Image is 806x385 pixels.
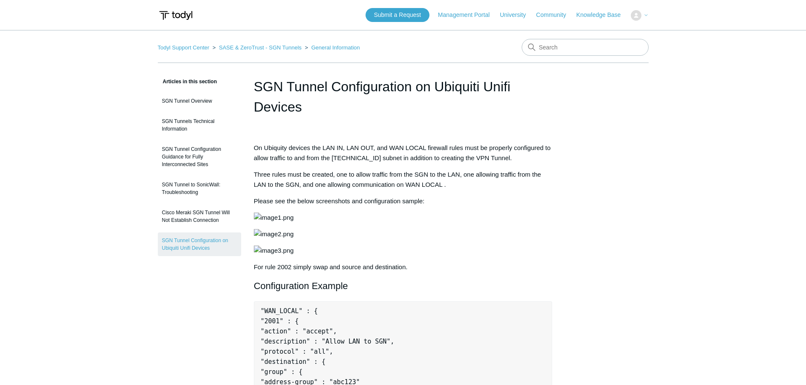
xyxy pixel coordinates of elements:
[366,8,429,22] a: Submit a Request
[522,39,649,56] input: Search
[261,317,299,325] span: "2001" : {
[158,93,241,109] a: SGN Tunnel Overview
[158,113,241,137] a: SGN Tunnels Technical Information
[261,307,318,315] span: "WAN_LOCAL" : {
[261,358,326,366] span: "destination" : {
[311,44,360,51] a: General Information
[211,44,303,51] li: SASE & ZeroTrust - SGN Tunnels
[261,348,333,355] span: "protocol" : "all",
[158,44,209,51] a: Todyl Support Center
[158,141,241,172] a: SGN Tunnel Configuration Guidance for Fully Interconnected Sites
[576,11,629,19] a: Knowledge Base
[254,213,294,223] img: image1.png
[158,177,241,200] a: SGN Tunnel to SonicWall: Troubleshooting
[254,197,425,205] span: Please see the below screenshots and configuration sample:
[438,11,498,19] a: Management Portal
[158,205,241,228] a: Cisco Meraki SGN Tunnel Will Not Establish Connection
[254,281,348,291] span: Configuration Example
[261,368,303,376] span: "group" : {
[254,144,551,161] span: On Ubiquity devices the LAN IN, LAN OUT, and WAN LOCAL firewall rules must be properly configured...
[254,246,294,256] img: image3.png
[261,328,337,335] span: "action" : "accept",
[303,44,360,51] li: General Information
[254,229,294,239] img: image2.png
[158,79,217,85] span: Articles in this section
[500,11,534,19] a: University
[261,338,394,345] span: "description" : "Allow LAN to SGN",
[254,171,541,188] span: Three rules must be created, one to allow traffic from the SGN to the LAN, one allowing traffic f...
[254,263,408,270] span: For rule 2002 simply swap and source and destination.
[254,76,553,117] h1: SGN Tunnel Configuration on Ubiquiti Unifi Devices
[158,44,211,51] li: Todyl Support Center
[219,44,301,51] a: SASE & ZeroTrust - SGN Tunnels
[536,11,575,19] a: Community
[158,8,194,23] img: Todyl Support Center Help Center home page
[158,232,241,256] a: SGN Tunnel Configuration on Ubiquiti Unifi Devices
